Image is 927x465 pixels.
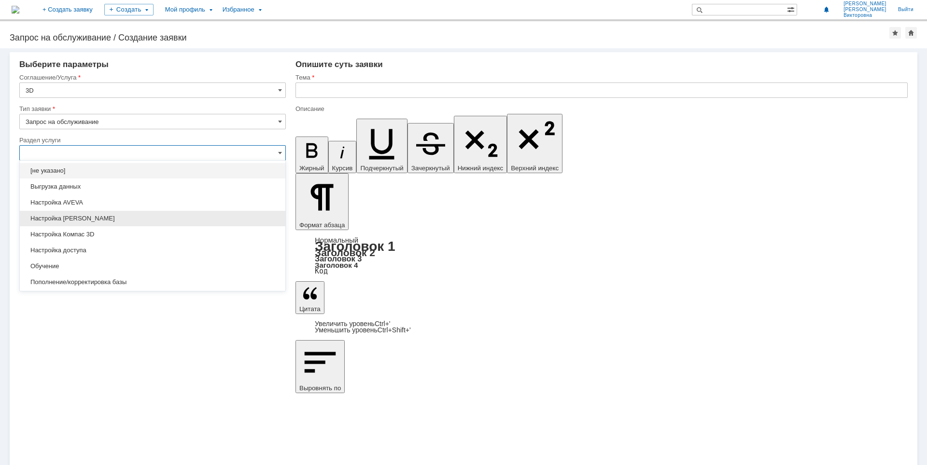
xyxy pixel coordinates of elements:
[19,137,284,143] div: Раздел услуги
[26,231,280,238] span: Настройка Компас 3D
[295,237,908,274] div: Формат абзаца
[12,6,19,14] img: logo
[843,7,886,13] span: [PERSON_NAME]
[407,123,454,173] button: Зачеркнутый
[295,321,908,333] div: Цитата
[12,6,19,14] a: Перейти на домашнюю страницу
[356,119,407,173] button: Подчеркнутый
[507,114,562,173] button: Верхний индекс
[26,278,280,286] span: Пополнение/корректировка базы
[328,141,357,173] button: Курсив
[315,247,375,258] a: Заголовок 2
[295,340,345,393] button: Выровнять по
[295,281,324,314] button: Цитата
[454,116,507,173] button: Нижний индекс
[315,320,391,328] a: Increase
[315,326,411,334] a: Decrease
[26,246,280,254] span: Настройка доступа
[295,106,906,112] div: Описание
[905,27,917,39] div: Сделать домашней страницей
[360,164,403,172] span: Подчеркнутый
[375,320,391,328] span: Ctrl+'
[787,4,797,14] span: Расширенный поиск
[315,267,328,275] a: Код
[26,262,280,270] span: Обучение
[889,27,901,39] div: Добавить в избранное
[26,199,280,206] span: Настройка AVEVA
[458,164,504,172] span: Нижний индекс
[315,261,358,269] a: Заголовок 4
[315,236,358,244] a: Нормальный
[299,384,341,392] span: Выровнять по
[511,164,559,172] span: Верхний индекс
[10,33,889,42] div: Запрос на обслуживание / Создание заявки
[295,60,383,69] span: Опишите суть заявки
[411,164,450,172] span: Зачеркнутый
[843,13,886,18] span: Викторовна
[26,215,280,222] span: Настройка [PERSON_NAME]
[26,167,280,175] span: [не указано]
[19,60,109,69] span: Выберите параметры
[332,164,353,172] span: Курсив
[104,4,154,15] div: Создать
[295,137,328,173] button: Жирный
[299,305,321,313] span: Цитата
[843,1,886,7] span: [PERSON_NAME]
[315,239,395,254] a: Заголовок 1
[295,74,906,81] div: Тема
[299,164,324,172] span: Жирный
[378,326,411,334] span: Ctrl+Shift+'
[19,106,284,112] div: Тип заявки
[26,183,280,191] span: Выгрузка данных
[299,221,345,229] span: Формат абзаца
[315,254,362,263] a: Заголовок 3
[19,74,284,81] div: Соглашение/Услуга
[295,173,349,230] button: Формат абзаца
